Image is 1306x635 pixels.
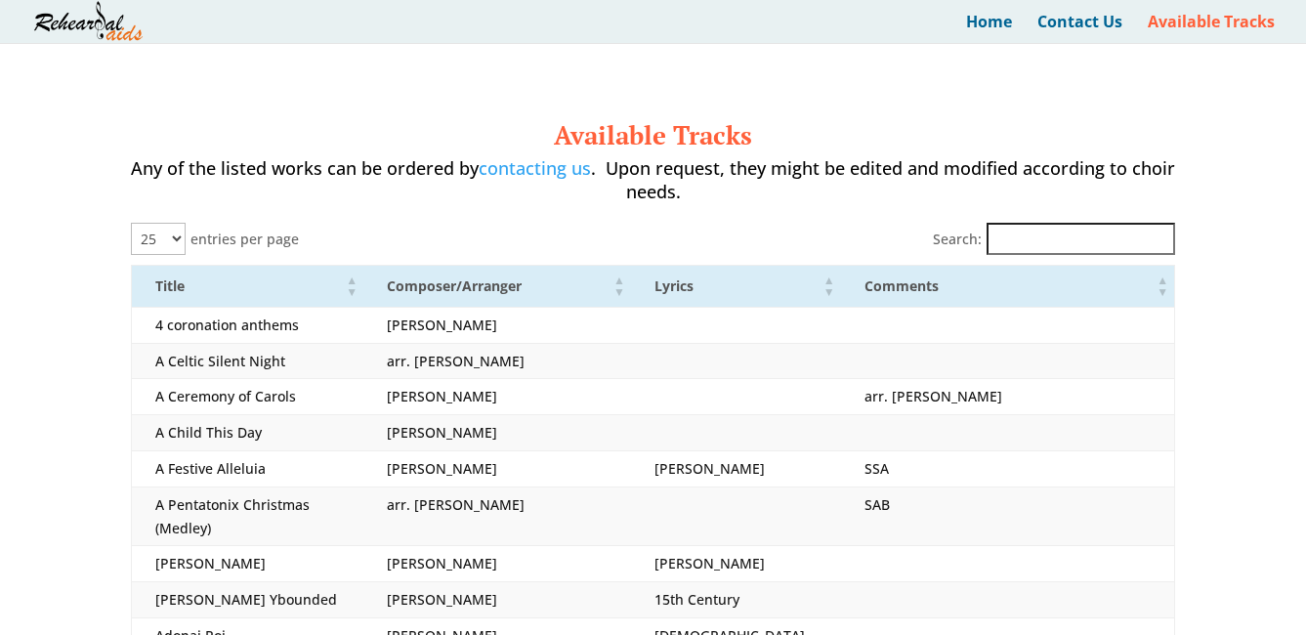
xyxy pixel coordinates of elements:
td: [PERSON_NAME] [363,379,631,415]
td: arr. [PERSON_NAME] [363,343,631,379]
span: Available Tracks [554,118,752,151]
label: Search: [933,228,982,251]
a: Contact Us [1037,15,1122,43]
td: arr. [PERSON_NAME] [841,379,1175,415]
td: A Celtic Silent Night [131,343,363,379]
td: SAB [841,487,1175,546]
span: Comments [864,276,939,295]
span: Lyrics: Activate to sort [823,266,835,307]
span: Title [155,276,185,295]
td: A Festive Alleluia [131,450,363,487]
a: Home [966,15,1012,43]
td: [PERSON_NAME] [363,582,631,618]
td: 15th Century [631,582,841,618]
td: SSA [841,450,1175,487]
td: A Ceremony of Carols [131,379,363,415]
span: Composer/Arranger: Activate to sort [613,266,625,307]
td: [PERSON_NAME] [631,546,841,582]
span: Title: Activate to sort [346,266,358,307]
span: Composer/Arranger [387,276,522,295]
td: [PERSON_NAME] [631,450,841,487]
td: A Child This Day [131,415,363,451]
a: contacting us [479,156,591,180]
p: Any of the listed works can be ordered by . Upon request, they might be edited and modified accor... [131,157,1176,222]
span: Lyrics [654,276,694,295]
td: A Pentatonix Christmas (Medley) [131,487,363,546]
td: [PERSON_NAME] [363,450,631,487]
td: arr. [PERSON_NAME] [363,487,631,546]
td: [PERSON_NAME] [131,546,363,582]
td: [PERSON_NAME] [363,546,631,582]
span: Comments: Activate to sort [1157,266,1168,307]
td: [PERSON_NAME] [363,307,631,343]
label: entries per page [190,228,299,251]
td: [PERSON_NAME] [363,415,631,451]
a: Available Tracks [1148,15,1275,43]
td: 4 coronation anthems [131,307,363,343]
td: [PERSON_NAME] Ybounded [131,582,363,618]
